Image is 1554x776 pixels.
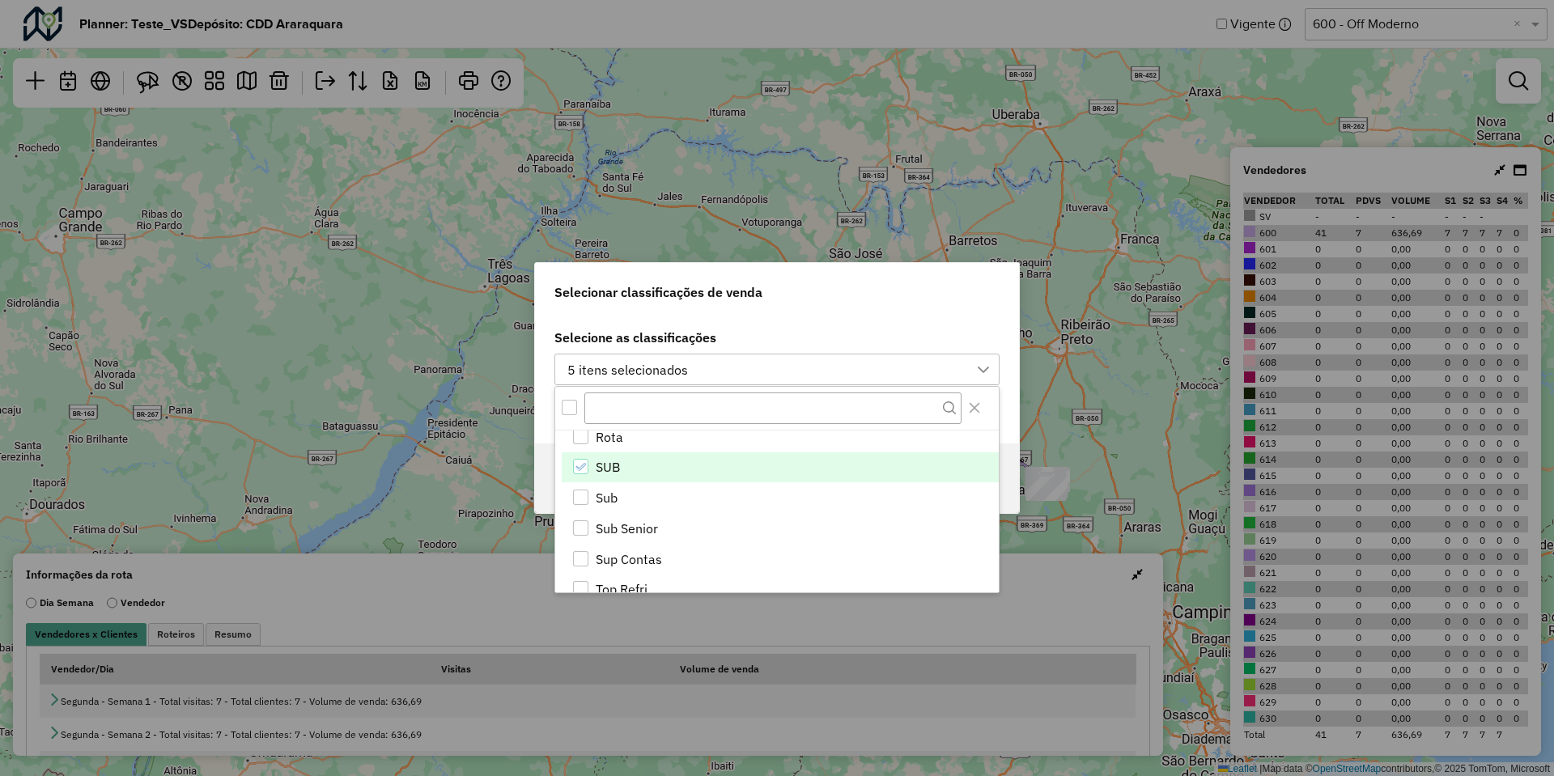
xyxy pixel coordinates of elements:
li: Sub Senior [562,513,999,544]
span: Selecionar classificações de venda [554,282,762,302]
span: Sup Contas [596,549,662,569]
label: Selecione as classificações [554,328,1000,347]
li: Sub [562,482,999,513]
span: SUB [596,457,620,477]
button: Close [962,395,987,421]
div: 5 itens selecionados [562,354,694,385]
span: Sub Senior [596,519,658,538]
li: Sup Contas [562,544,999,575]
li: Rota [562,422,999,452]
span: Sub [596,488,618,507]
span: Top Refri [596,579,647,599]
li: Top Refri [562,574,999,604]
li: SUB [562,452,999,483]
span: Rota [596,427,623,447]
div: All items unselected [562,400,577,415]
